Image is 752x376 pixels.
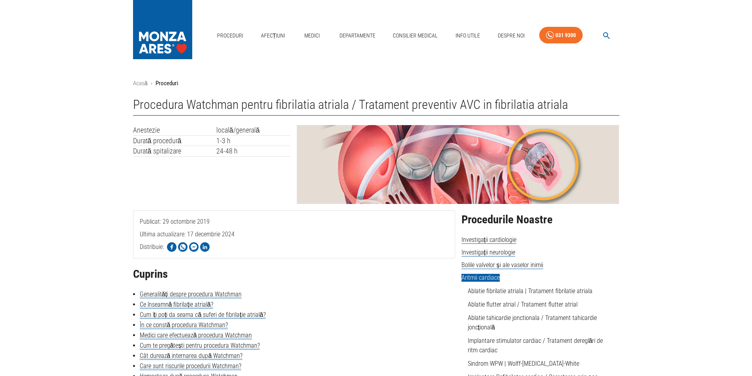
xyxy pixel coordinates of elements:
a: Despre Noi [495,28,528,44]
img: Procedura Watchman pentru Fibrilatie Atriala | MONZA ARES | Inovatie in Cardiologie [297,125,619,204]
span: Bolile valvelor și ale vaselor inimii [461,261,543,269]
a: Ablatie tahicardie jonctionala / Tratament tahicardie joncțională [468,314,597,331]
td: Durată procedură [133,135,216,146]
img: Share on Facebook [167,242,176,252]
td: 24-48 h [216,146,291,157]
a: În ce constă procedura Watchman? [140,321,228,329]
li: › [151,79,152,88]
a: Acasă [133,80,148,87]
span: Investigații neurologie [461,249,515,256]
img: Share on WhatsApp [178,242,188,252]
a: Ablatie fibrilatie atriala | Tratament fibrilatie atriala [468,287,593,295]
nav: breadcrumb [133,79,619,88]
td: locală/generală [216,125,291,135]
img: Share on Facebook Messenger [189,242,199,252]
a: Afecțiuni [258,28,289,44]
a: Generalități despre procedura Watchman [140,290,242,298]
a: Consilier Medical [390,28,441,44]
a: Implantare stimulator cardiac / Tratament dereglări de ritm cardiac [468,337,603,354]
a: Care sunt riscurile procedurii Watchman? [140,362,241,370]
div: 031 9300 [555,30,576,40]
span: Aritmii cardiace [461,274,500,282]
a: Medici [300,28,325,44]
p: Distribuie: [140,242,164,252]
span: Ultima actualizare: 17 decembrie 2024 [140,230,234,269]
a: Medici care efectuează procedura Watchman [140,331,252,339]
a: Ce înseamnă fibrilație atrială? [140,301,213,309]
span: Investigații cardiologie [461,236,516,244]
img: Share on LinkedIn [200,242,210,252]
p: Proceduri [156,79,178,88]
a: Ablatie flutter atrial / Tratament flutter atrial [468,301,578,308]
td: 1-3 h [216,135,291,146]
span: Publicat: 29 octombrie 2019 [140,218,210,257]
h1: Procedura Watchman pentru fibrilatia atriala / Tratament preventiv AVC in fibrilatia atriala [133,97,619,116]
a: Cât durează internarea după Watchman? [140,352,243,360]
a: Info Utile [452,28,483,44]
a: Cum îți poți da seama că suferi de fibrilație atrială? [140,311,266,319]
a: Proceduri [214,28,246,44]
h2: Cuprins [133,268,455,281]
a: Cum te pregătești pentru procedura Watchman? [140,342,260,350]
td: Anestezie [133,125,216,135]
a: Departamente [336,28,379,44]
td: Durată spitalizare [133,146,216,157]
a: Sindrom WPW | Wolff-[MEDICAL_DATA]-White [468,360,579,367]
h2: Procedurile Noastre [461,213,619,226]
a: 031 9300 [539,27,583,44]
